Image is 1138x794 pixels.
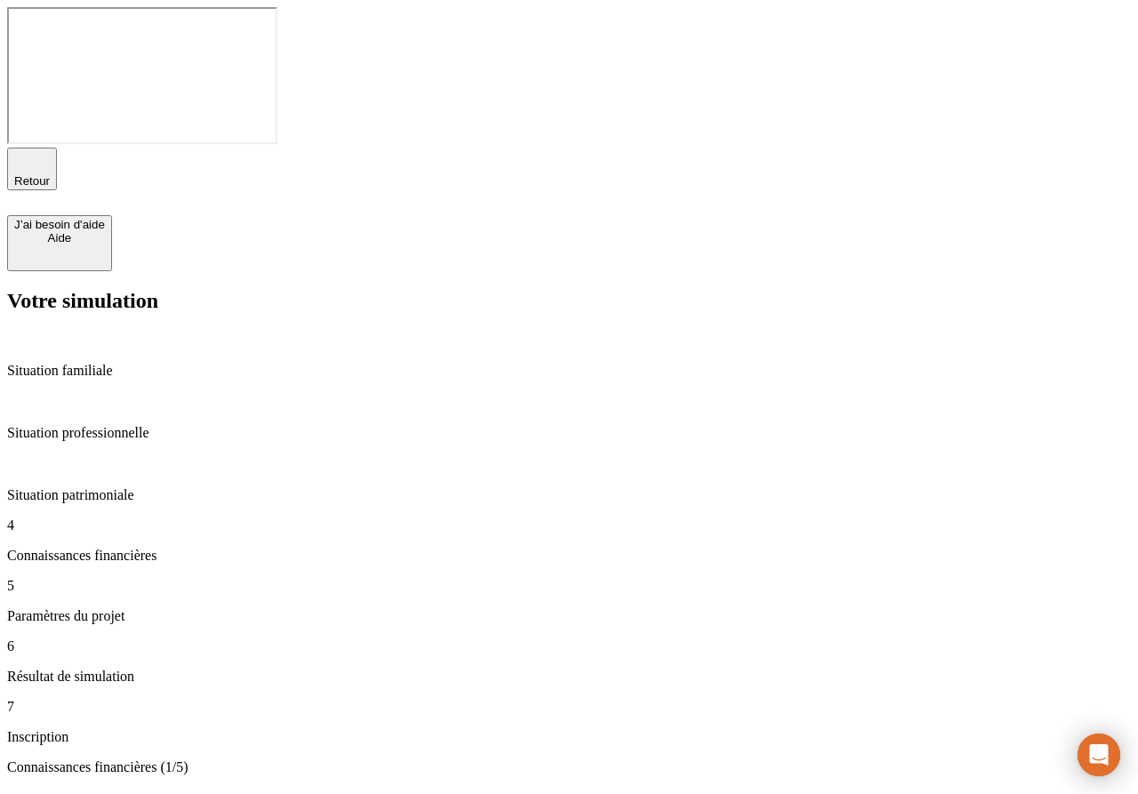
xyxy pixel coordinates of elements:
p: 7 [7,699,1131,715]
div: Aide [14,231,105,245]
button: Retour [7,148,57,190]
p: Inscription [7,729,1131,745]
span: Retour [14,174,50,188]
h2: Votre simulation [7,289,1131,313]
p: Résultat de simulation [7,669,1131,685]
p: 5 [7,578,1131,594]
button: J’ai besoin d'aideAide [7,215,112,271]
p: Paramètres du projet [7,608,1131,624]
div: J’ai besoin d'aide [14,218,105,231]
p: 6 [7,638,1131,654]
p: Connaissances financières [7,548,1131,564]
div: Ouvrir le Messenger Intercom [1078,734,1120,776]
p: Situation familiale [7,363,1131,379]
p: Situation professionnelle [7,425,1131,441]
p: Situation patrimoniale [7,487,1131,503]
p: Connaissances financières (1/5) [7,759,1131,775]
p: 4 [7,517,1131,533]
